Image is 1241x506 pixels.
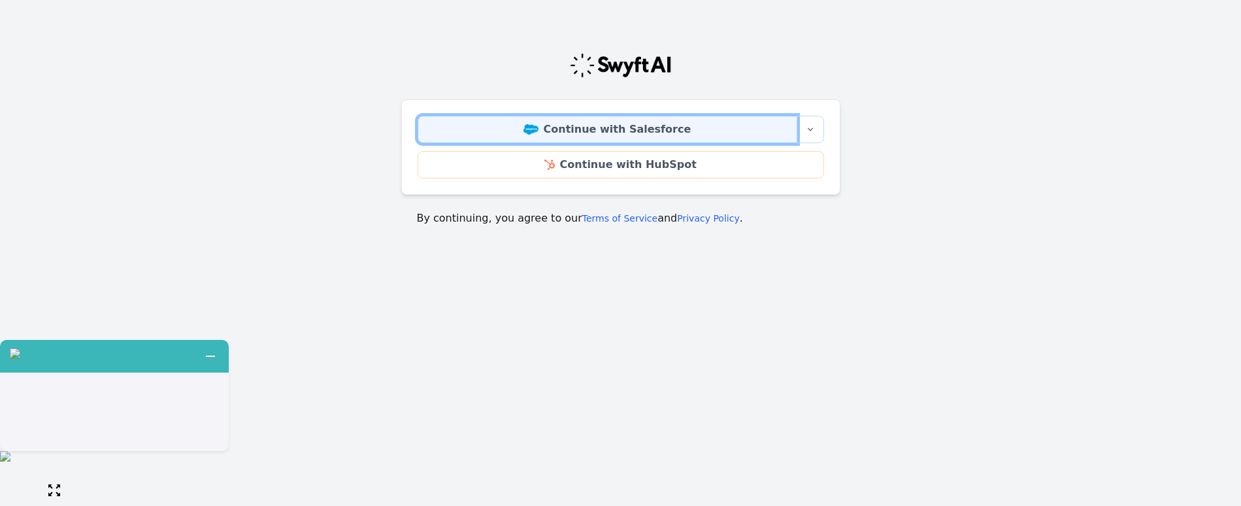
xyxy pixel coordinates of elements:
[677,213,739,224] a: Privacy Policy
[418,116,797,143] a: Continue with Salesforce
[544,160,554,170] img: HubSpot
[10,348,20,359] img: callcloud-icon-white-35.svg
[523,124,538,135] img: Salesforce
[582,213,657,224] a: Terms of Service
[418,151,824,178] a: Continue with HubSpot
[569,52,672,78] img: Swyft Logo
[417,211,825,226] p: By continuing, you agree to our and .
